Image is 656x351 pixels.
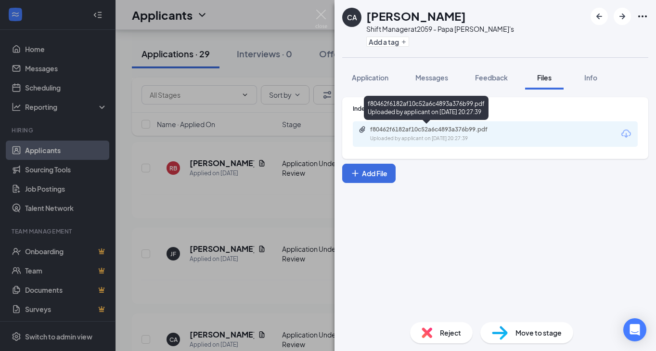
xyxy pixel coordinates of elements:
[347,13,357,22] div: CA
[353,104,638,113] div: Indeed Resume
[366,24,514,34] div: Shift Manager at 2059 - Papa [PERSON_NAME]'s
[415,73,448,82] span: Messages
[359,126,366,133] svg: Paperclip
[637,11,648,22] svg: Ellipses
[591,8,608,25] button: ArrowLeftNew
[352,73,388,82] span: Application
[342,164,396,183] button: Add FilePlus
[370,126,505,133] div: f80462f6182af10c52a6c4893a376b99.pdf
[623,318,646,341] div: Open Intercom Messenger
[584,73,597,82] span: Info
[350,169,360,178] svg: Plus
[401,39,407,45] svg: Plus
[537,73,552,82] span: Files
[440,327,461,338] span: Reject
[620,128,632,140] svg: Download
[370,135,515,143] div: Uploaded by applicant on [DATE] 20:27:39
[366,37,409,47] button: PlusAdd a tag
[475,73,508,82] span: Feedback
[359,126,515,143] a: Paperclipf80462f6182af10c52a6c4893a376b99.pdfUploaded by applicant on [DATE] 20:27:39
[617,11,628,22] svg: ArrowRight
[614,8,631,25] button: ArrowRight
[515,327,562,338] span: Move to stage
[364,96,489,120] div: f80462f6182af10c52a6c4893a376b99.pdf Uploaded by applicant on [DATE] 20:27:39
[593,11,605,22] svg: ArrowLeftNew
[366,8,466,24] h1: [PERSON_NAME]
